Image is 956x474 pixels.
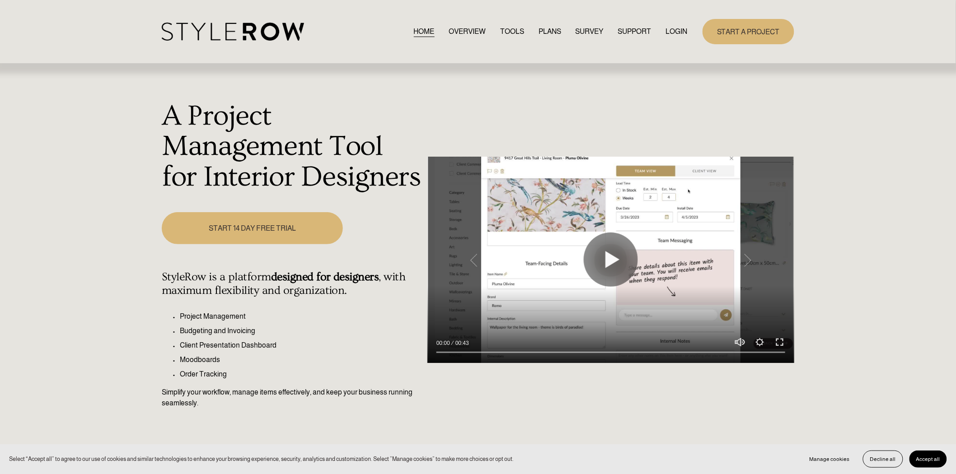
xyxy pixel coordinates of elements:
button: Accept all [909,451,947,468]
span: Accept all [916,456,940,462]
img: StyleRow [162,23,304,41]
div: Duration [452,339,471,348]
p: Client Presentation Dashboard [180,340,422,351]
a: folder dropdown [618,25,651,37]
button: Manage cookies [803,451,857,468]
a: SURVEY [576,25,604,37]
div: Current time [436,339,452,348]
a: LOGIN [665,25,687,37]
input: Seek [436,349,785,355]
span: Manage cookies [810,456,850,462]
span: Decline all [870,456,896,462]
p: Project Management [180,311,422,322]
button: Decline all [863,451,903,468]
a: START 14 DAY FREE TRIAL [162,212,342,244]
p: Select “Accept all” to agree to our use of cookies and similar technologies to enhance your brows... [9,455,514,463]
button: Play [584,232,638,287]
a: START A PROJECT [703,19,794,44]
p: Budgeting and Invoicing [180,325,422,336]
p: Simplify your workflow, manage items effectively, and keep your business running seamlessly. [162,387,422,409]
a: OVERVIEW [449,25,486,37]
a: HOME [414,25,435,37]
p: Order Tracking [180,369,422,380]
p: Moodboards [180,354,422,365]
h4: StyleRow is a platform , with maximum flexibility and organization. [162,270,422,297]
h1: A Project Management Tool for Interior Designers [162,101,422,193]
a: PLANS [539,25,561,37]
strong: designed for designers [271,270,379,283]
span: SUPPORT [618,26,651,37]
a: TOOLS [500,25,524,37]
